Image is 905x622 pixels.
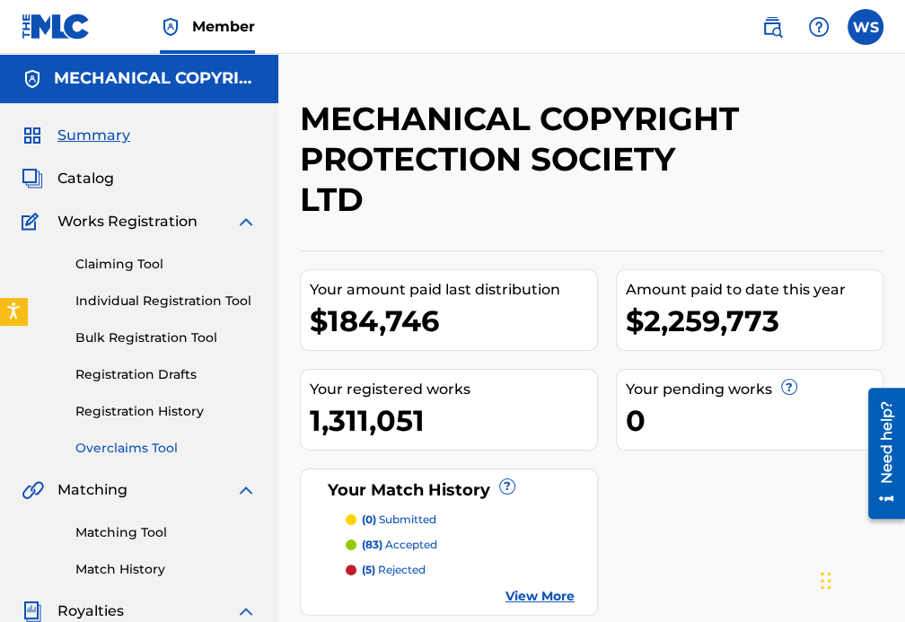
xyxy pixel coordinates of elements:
[310,379,597,400] div: Your registered works
[500,479,514,494] span: ?
[310,400,597,441] div: 1,311,051
[782,380,796,394] span: ?
[22,125,43,146] img: Summary
[310,279,597,301] div: Your amount paid last distribution
[362,512,376,526] span: (0)
[754,9,790,45] a: Public Search
[626,379,883,400] div: Your pending works
[75,255,257,274] a: Claiming Tool
[75,523,257,542] a: Matching Tool
[75,329,257,347] a: Bulk Registration Tool
[75,365,257,384] a: Registration Drafts
[808,16,830,38] img: help
[57,125,130,146] span: Summary
[235,479,257,501] img: expand
[22,168,114,189] a: CatalogCatalog
[346,537,575,553] a: (83) accepted
[362,563,375,576] span: (5)
[761,16,783,38] img: search
[323,478,575,503] div: Your Match History
[300,99,750,220] h2: MECHANICAL COPYRIGHT PROTECTION SOCIETY LTD
[855,381,905,526] iframe: Resource Center
[57,479,127,501] span: Matching
[57,600,124,622] span: Royalties
[75,439,257,458] a: Overclaims Tool
[505,587,575,606] a: View More
[848,9,883,45] div: User Menu
[235,211,257,232] img: expand
[160,16,181,38] img: Top Rightsholder
[821,554,831,608] div: Drag
[362,512,436,528] p: submitted
[235,600,257,622] img: expand
[22,168,43,189] img: Catalog
[362,537,437,553] p: accepted
[362,538,382,551] span: (83)
[815,536,905,622] iframe: Chat Widget
[192,16,255,37] span: Member
[57,211,198,232] span: Works Registration
[22,13,91,39] img: MLC Logo
[57,168,114,189] span: Catalog
[346,512,575,528] a: (0) submitted
[801,9,837,45] div: Help
[22,600,43,622] img: Royalties
[310,301,597,341] div: $184,746
[22,479,44,501] img: Matching
[75,560,257,579] a: Match History
[346,562,575,578] a: (5) rejected
[626,400,883,441] div: 0
[54,68,257,89] h5: MECHANICAL COPYRIGHT PROTECTION SOCIETY LTD
[75,292,257,311] a: Individual Registration Tool
[22,68,43,90] img: Accounts
[362,562,426,578] p: rejected
[626,279,883,301] div: Amount paid to date this year
[626,301,883,341] div: $2,259,773
[22,211,45,232] img: Works Registration
[75,402,257,421] a: Registration History
[22,125,130,146] a: SummarySummary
